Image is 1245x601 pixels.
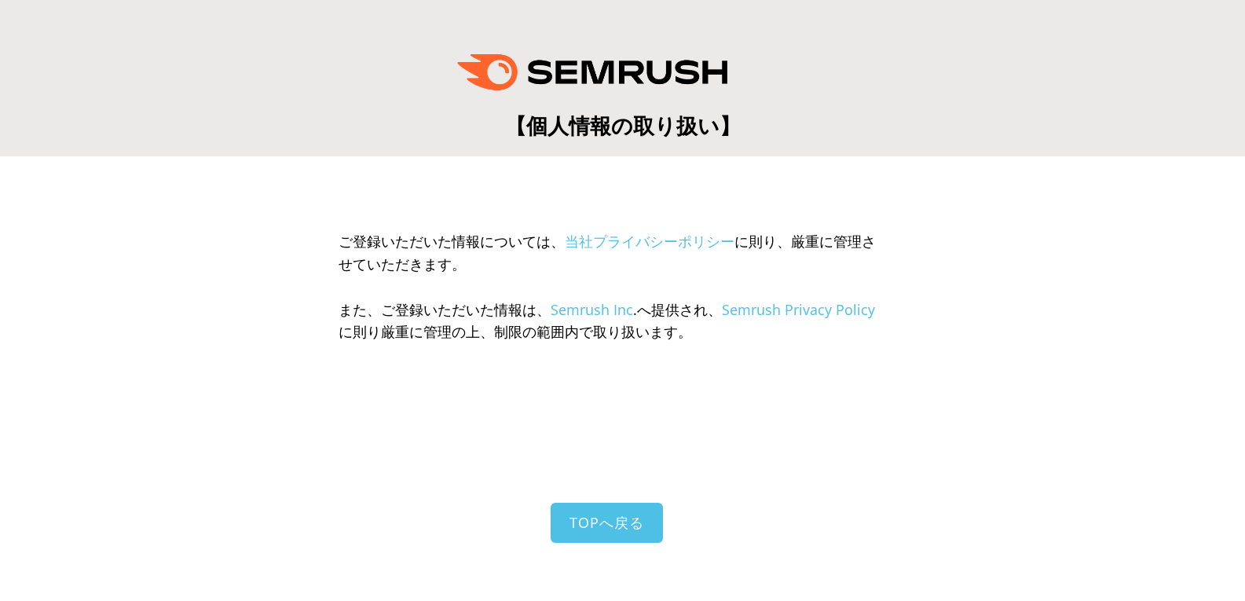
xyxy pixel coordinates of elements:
span: ご登録いただいた情報については、 に則り、厳重に管理させていただきます。 [339,232,876,273]
span: また、ご登録いただいた情報は、 .へ提供され、 に則り厳重に管理の上、制限の範囲内で取り扱います。 [339,300,875,342]
a: TOPへ戻る [551,503,663,543]
span: TOPへ戻る [569,513,644,532]
a: 当社プライバシーポリシー [565,232,734,251]
a: Semrush Privacy Policy [722,300,875,319]
span: 【個人情報の取り扱い】 [505,111,741,140]
a: Semrush Inc [551,300,633,319]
